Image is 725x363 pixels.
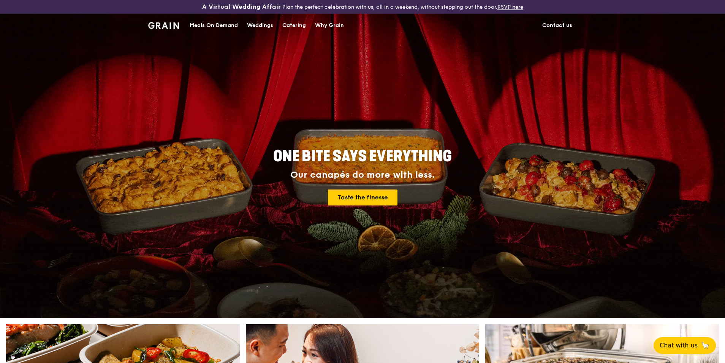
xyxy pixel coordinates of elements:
[282,14,306,37] div: Catering
[701,341,710,350] span: 🦙
[202,3,281,11] h3: A Virtual Wedding Affair
[315,14,344,37] div: Why Grain
[310,14,348,37] a: Why Grain
[328,189,397,205] a: Taste the finesse
[497,4,523,10] a: RSVP here
[654,337,716,354] button: Chat with us🦙
[538,14,577,37] a: Contact us
[247,14,273,37] div: Weddings
[148,22,179,29] img: Grain
[190,14,238,37] div: Meals On Demand
[144,3,581,11] div: Plan the perfect celebration with us, all in a weekend, without stepping out the door.
[242,14,278,37] a: Weddings
[226,170,499,180] div: Our canapés do more with less.
[148,13,179,36] a: GrainGrain
[660,341,698,350] span: Chat with us
[278,14,310,37] a: Catering
[273,147,452,166] span: ONE BITE SAYS EVERYTHING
